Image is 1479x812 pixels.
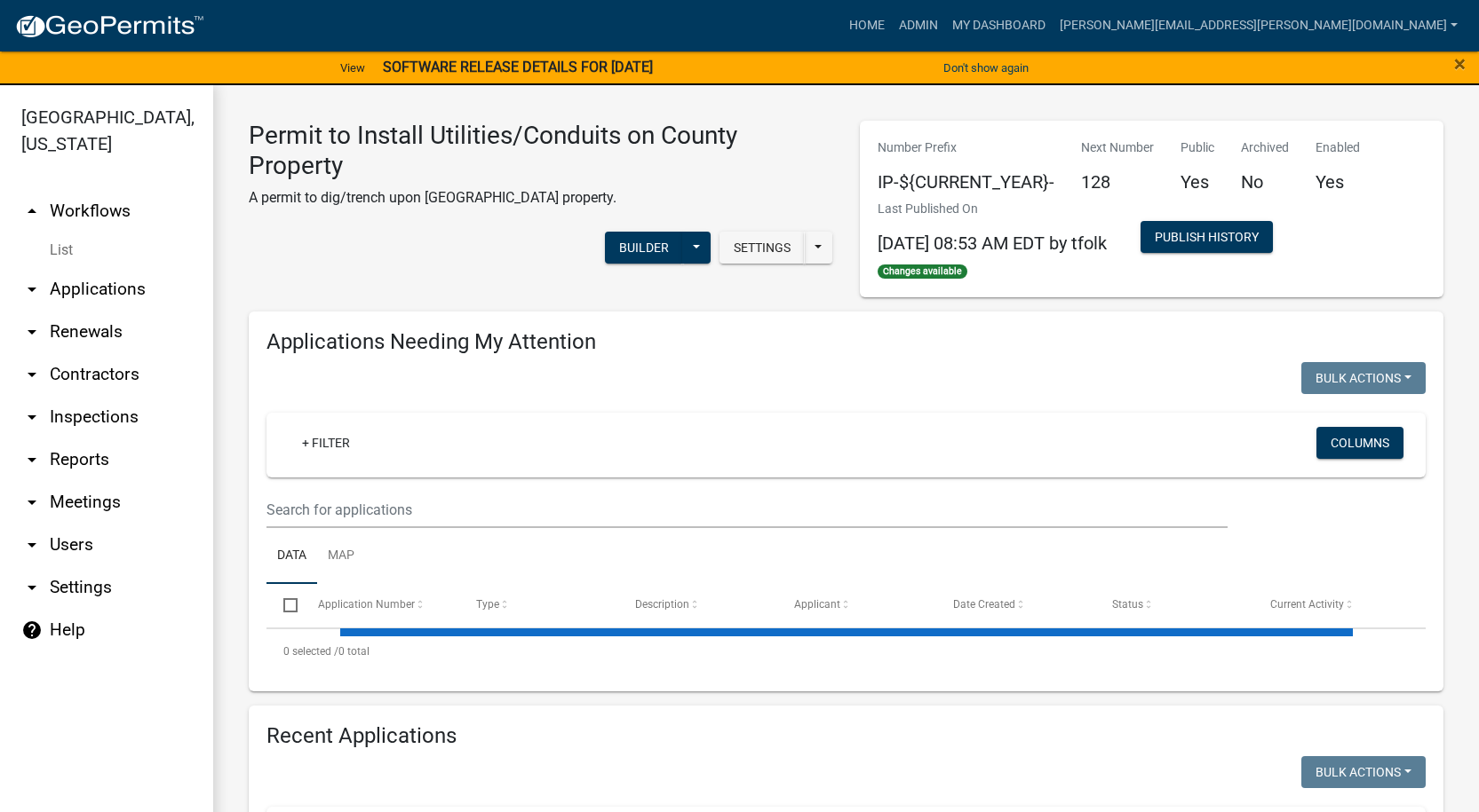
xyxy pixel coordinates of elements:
[720,232,805,264] button: Settings
[878,138,1054,157] p: Number Prefix
[1454,53,1466,75] button: Close
[1081,138,1154,157] p: Next Number
[21,449,43,470] i: arrow_drop_down
[266,723,1426,749] h4: Recent Applications
[21,577,43,598] i: arrow_drop_down
[794,598,840,611] span: Applicant
[266,528,317,585] a: Data
[1094,584,1253,627] datatable-header-cell: Status
[1301,362,1426,394] button: Bulk Actions
[1141,231,1273,245] wm-modal-confirm: Workflow Publish History
[1316,138,1360,157] p: Enabled
[892,9,945,43] a: Admin
[777,584,936,627] datatable-header-cell: Applicant
[317,528,365,585] a: Map
[878,264,968,279] span: Changes available
[1253,584,1412,627] datatable-header-cell: Current Activity
[476,598,499,611] span: Type
[1181,138,1214,157] p: Public
[266,492,1228,528] input: Search for applications
[878,200,1107,218] p: Last Published On
[1316,171,1360,193] h5: Yes
[21,279,43,300] i: arrow_drop_down
[283,645,338,658] span: 0 selected /
[842,9,892,43] a: Home
[1454,51,1466,76] span: ×
[878,171,1054,193] h5: IP-${CURRENT_YEAR}-
[21,364,43,385] i: arrow_drop_down
[300,584,459,627] datatable-header-cell: Application Number
[266,629,1426,674] div: 0 total
[21,534,43,556] i: arrow_drop_down
[635,598,689,611] span: Description
[288,427,364,459] a: + Filter
[249,187,833,209] p: A permit to dig/trench upon [GEOGRAPHIC_DATA] property.
[21,321,43,343] i: arrow_drop_down
[21,201,43,222] i: arrow_drop_up
[1053,9,1465,43] a: [PERSON_NAME][EMAIL_ADDRESS][PERSON_NAME][DOMAIN_NAME]
[1270,598,1344,611] span: Current Activity
[383,59,653,75] strong: SOFTWARE RELEASE DETAILS FOR [DATE]
[1141,221,1273,253] button: Publish History
[1301,756,1426,788] button: Bulk Actions
[21,492,43,513] i: arrow_drop_down
[1241,138,1289,157] p: Archived
[21,619,43,641] i: help
[1241,171,1289,193] h5: No
[936,53,1036,83] button: Don't show again
[605,232,683,264] button: Builder
[618,584,777,627] datatable-header-cell: Description
[266,584,300,627] datatable-header-cell: Select
[249,121,833,180] h3: Permit to Install Utilities/Conduits on County Property
[945,9,1053,43] a: My Dashboard
[936,584,1095,627] datatable-header-cell: Date Created
[333,53,372,83] a: View
[953,598,1015,611] span: Date Created
[266,329,1426,355] h4: Applications Needing My Attention
[318,598,415,611] span: Application Number
[1316,427,1403,459] button: Columns
[1112,598,1143,611] span: Status
[1181,171,1214,193] h5: Yes
[21,406,43,428] i: arrow_drop_down
[459,584,618,627] datatable-header-cell: Type
[1081,171,1154,193] h5: 128
[878,233,1107,254] span: [DATE] 08:53 AM EDT by tfolk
